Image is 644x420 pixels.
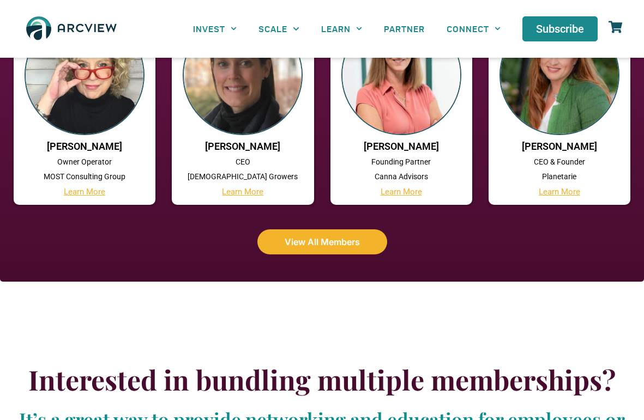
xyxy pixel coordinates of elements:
[373,16,436,41] a: PARTNER
[248,16,310,41] a: SCALE
[47,141,122,152] a: [PERSON_NAME]
[205,141,280,152] a: [PERSON_NAME]
[44,172,125,181] a: MOST Consulting Group
[22,11,121,47] img: The Arcview Group
[188,172,298,181] a: [DEMOGRAPHIC_DATA] Growers
[364,141,439,152] a: [PERSON_NAME]
[371,157,431,166] a: Founding Partner
[536,23,584,34] span: Subscribe
[182,16,511,41] nav: Menu
[381,187,422,197] a: Learn More
[236,157,250,166] a: CEO
[25,15,145,135] img: Claudia Post
[222,187,263,197] a: Learn More
[285,238,360,246] span: View All Members
[182,16,248,41] a: INVEST
[436,16,511,41] a: CONNECT
[257,229,387,254] a: View All Members
[534,157,585,166] a: CEO & Founder
[499,15,619,135] img: Stacy Cason
[310,16,373,41] a: LEARN
[57,157,112,166] a: Owner Operator
[522,141,597,152] a: [PERSON_NAME]
[375,172,428,181] a: Canna Advisors
[539,187,580,197] a: Learn More
[542,172,576,181] a: Planetarie
[522,16,598,41] a: Subscribe
[64,187,105,197] a: Learn More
